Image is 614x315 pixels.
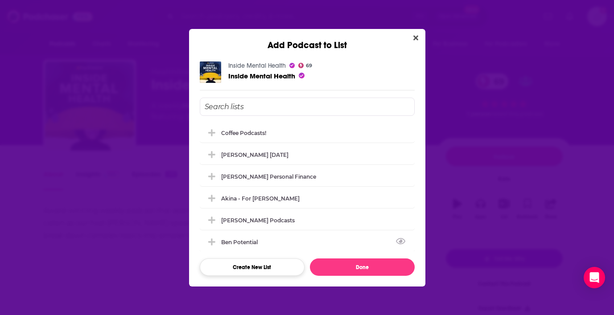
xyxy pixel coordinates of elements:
div: Akina - For [PERSON_NAME] [221,195,300,202]
div: Ben potential [200,232,415,252]
div: Gioffre Aug 27 [200,145,415,164]
a: Inside Mental Health [228,72,295,80]
div: Coffee Podcasts! [221,130,266,136]
div: Add Podcast To List [200,98,415,276]
a: 69 [298,63,313,68]
div: Add Podcast to List [189,29,425,51]
div: [PERSON_NAME] Podcasts [221,217,295,224]
img: Inside Mental Health [200,61,221,83]
button: View Link [258,244,263,245]
span: 69 [306,64,312,68]
div: Karla Personal Finance [200,167,415,186]
div: [PERSON_NAME] [DATE] [221,151,288,158]
button: Create New List [200,258,305,276]
div: Ben potential [221,239,263,245]
div: [PERSON_NAME] Personal Finance [221,173,316,180]
div: Akina - For Kara [200,188,415,208]
input: Search lists [200,98,415,116]
div: Open Intercom Messenger [584,267,605,288]
a: Inside Mental Health [228,62,286,70]
button: Close [410,33,422,44]
button: Done [310,258,415,276]
div: Steinberg Podcasts [200,210,415,230]
div: Coffee Podcasts! [200,123,415,143]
